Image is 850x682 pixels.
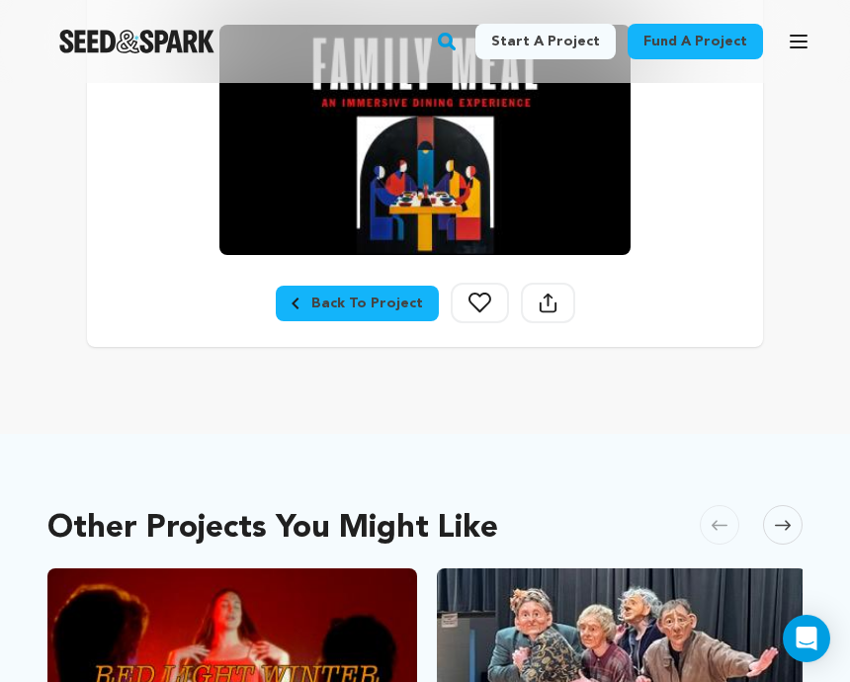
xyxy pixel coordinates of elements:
img: Seed&Spark Logo Dark Mode [59,30,214,53]
a: Start a project [475,24,616,59]
a: Breadcrumb [276,286,439,321]
h2: Other projects you might like [47,505,498,553]
img: Family Meal: An Immersive Dining Experience image [219,25,631,255]
a: Seed&Spark Homepage [59,30,214,53]
div: Breadcrumb [292,294,423,313]
a: Fund a project [628,24,763,59]
div: Open Intercom Messenger [783,615,830,662]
